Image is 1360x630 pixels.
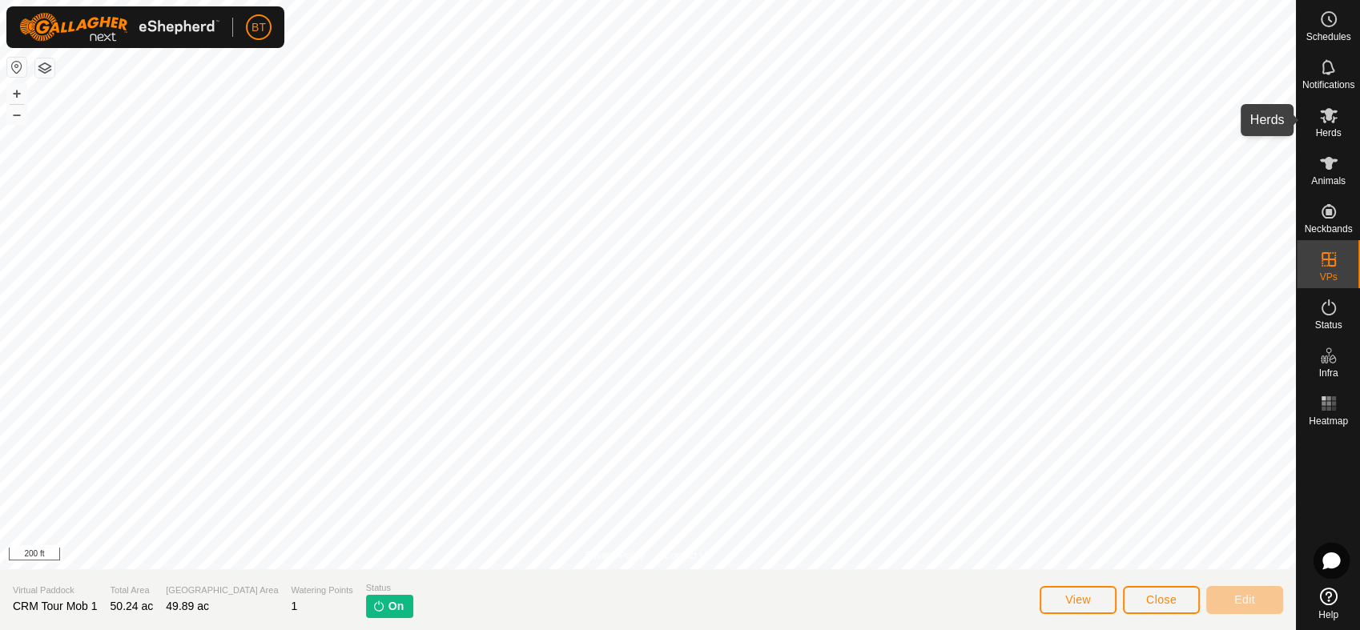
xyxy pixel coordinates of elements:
button: – [7,105,26,124]
span: View [1065,593,1091,606]
button: Reset Map [7,58,26,77]
span: Neckbands [1304,224,1352,234]
span: CRM Tour Mob 1 [13,600,98,612]
span: BT [251,19,266,36]
span: Total Area [111,584,154,597]
a: Privacy Policy [585,548,645,563]
button: + [7,84,26,103]
span: On [388,598,404,615]
a: Help [1297,581,1360,626]
span: Status [1314,320,1342,330]
span: 49.89 ac [166,600,209,612]
span: 50.24 ac [111,600,154,612]
span: Close [1146,593,1177,606]
span: Infra [1318,368,1338,378]
button: Edit [1206,586,1283,614]
span: Animals [1311,176,1346,186]
img: Gallagher Logo [19,13,219,42]
span: Herds [1315,128,1341,138]
span: [GEOGRAPHIC_DATA] Area [166,584,278,597]
img: turn-on [372,600,385,612]
button: View [1040,586,1117,614]
a: Contact Us [664,548,711,563]
span: Virtual Paddock [13,584,98,597]
span: VPs [1319,272,1337,282]
span: 1 [291,600,297,612]
span: Schedules [1306,32,1350,42]
span: Help [1318,610,1338,620]
span: Heatmap [1309,416,1348,426]
button: Map Layers [35,58,54,78]
span: Status [366,581,413,595]
span: Notifications [1302,80,1354,90]
span: Watering Points [291,584,352,597]
span: Edit [1234,593,1255,606]
button: Close [1123,586,1200,614]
